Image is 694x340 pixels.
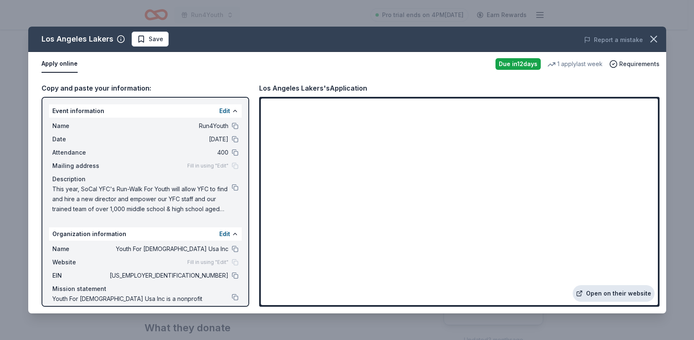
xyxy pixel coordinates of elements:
a: Open on their website [573,285,655,302]
div: Event information [49,104,242,118]
button: Edit [219,229,230,239]
span: Mailing address [52,161,108,171]
button: Report a mistake [584,35,643,45]
span: This year, SoCal YFC's Run-Walk For Youth will allow YFC to find and hire a new director and empo... [52,184,232,214]
span: EIN [52,271,108,281]
span: Attendance [52,148,108,158]
div: Los Angeles Lakers's Application [259,83,367,94]
span: Name [52,244,108,254]
span: Run4Youth [108,121,228,131]
div: Organization information [49,227,242,241]
div: 1 apply last week [547,59,603,69]
span: Fill in using "Edit" [187,163,228,169]
button: Apply online [42,55,78,73]
div: Mission statement [52,284,238,294]
span: Requirements [619,59,660,69]
span: Date [52,134,108,144]
button: Save [132,32,169,47]
span: Website [52,257,108,267]
span: Youth For [DEMOGRAPHIC_DATA] Usa Inc [108,244,228,254]
div: Los Angeles Lakers [42,32,113,46]
span: Fill in using "Edit" [187,259,228,266]
span: [US_EMPLOYER_IDENTIFICATION_NUMBER] [108,271,228,281]
div: Copy and paste your information: [42,83,249,94]
span: Name [52,121,108,131]
span: Save [149,34,163,44]
button: Requirements [609,59,660,69]
span: [DATE] [108,134,228,144]
button: Edit [219,106,230,116]
span: 400 [108,148,228,158]
div: Description [52,174,238,184]
div: Due in 12 days [495,58,541,70]
span: Youth For [DEMOGRAPHIC_DATA] Usa Inc is a nonprofit organization focused on youth development. It... [52,294,232,324]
